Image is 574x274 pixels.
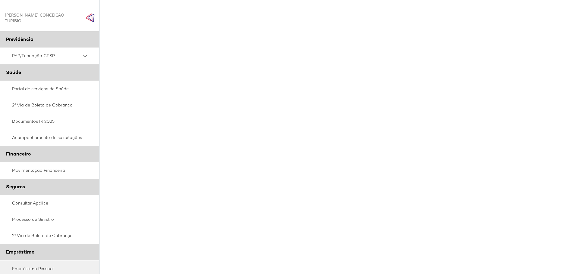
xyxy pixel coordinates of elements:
span: Click to close side navigation. [86,13,95,22]
span: Seguros [6,183,25,190]
span: Empréstimo [6,249,34,255]
img: Fechar menu [86,13,95,22]
div: [PERSON_NAME] CONCEICAO TURIBIO [5,12,77,23]
span: PAP/Fundação CESP [12,52,81,60]
span: Previdência [6,36,33,42]
span: Financeiro [6,151,31,157]
span: Saúde [6,69,21,75]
